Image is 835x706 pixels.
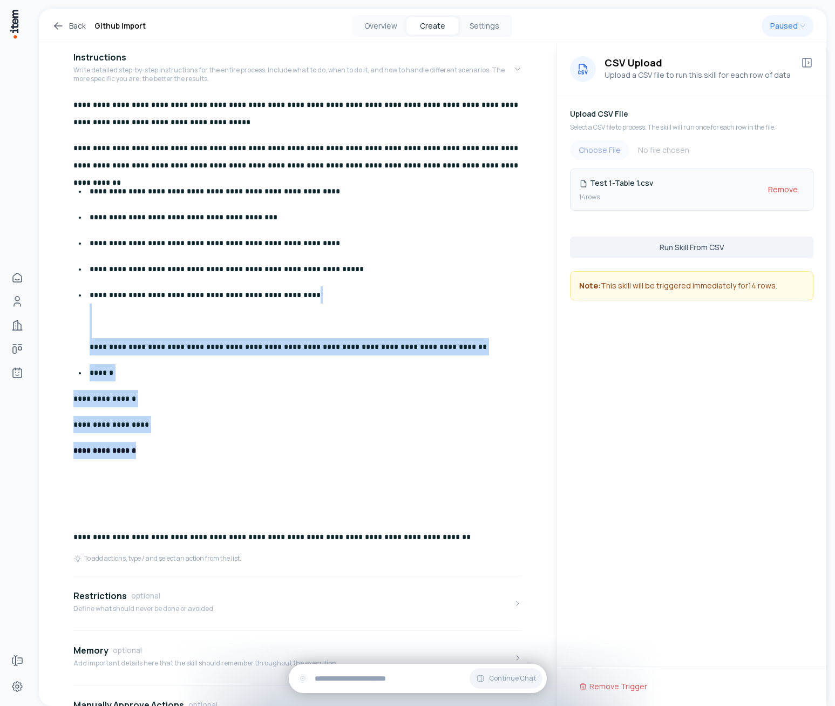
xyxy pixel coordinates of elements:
[73,581,522,626] button: RestrictionsoptionalDefine what should never be done or avoided.
[6,267,28,288] a: Home
[73,51,126,64] h4: Instructions
[73,589,127,602] h4: Restrictions
[355,17,406,35] button: Overview
[6,676,28,697] a: Settings
[579,280,601,291] strong: Note:
[73,644,108,657] h4: Memory
[605,69,792,81] p: Upload a CSV file to run this skill for each row of data
[6,650,28,671] a: Forms
[570,123,813,132] p: Select a CSV file to process. The skill will run once for each row in the file.
[73,42,522,96] button: InstructionsWrite detailed step-by-step instructions for the entire process. Include what to do, ...
[762,180,804,199] button: Remove
[73,659,338,668] p: Add important details here that the skill should remember throughout the execution.
[6,314,28,336] a: Companies
[470,668,542,689] button: Continue Chat
[52,19,86,32] a: Back
[113,645,142,656] span: optional
[73,554,241,563] div: To add actions, type / and select an action from the list.
[605,56,792,69] h3: CSV Upload
[289,664,547,693] div: Continue Chat
[489,674,536,683] span: Continue Chat
[6,338,28,360] a: deals
[131,590,160,601] span: optional
[6,362,28,384] a: Agents
[73,635,522,681] button: MemoryoptionalAdd important details here that the skill should remember throughout the execution.
[570,109,813,119] h5: Upload CSV File
[570,237,813,258] button: Run Skill From CSV
[9,9,19,39] img: Item Brain Logo
[73,66,513,83] p: Write detailed step-by-step instructions for the entire process. Include what to do, when to do i...
[94,19,146,32] h1: Github Import
[579,193,653,201] p: 14 row s
[73,96,522,571] div: InstructionsWrite detailed step-by-step instructions for the entire process. Include what to do, ...
[73,604,215,613] p: Define what should never be done or avoided.
[6,291,28,312] a: Contacts
[579,178,653,189] p: Test 1-Table 1.csv
[458,17,510,35] button: Settings
[570,676,656,697] button: Remove Trigger
[406,17,458,35] button: Create
[579,280,804,291] p: This skill will be triggered immediately for 14 rows .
